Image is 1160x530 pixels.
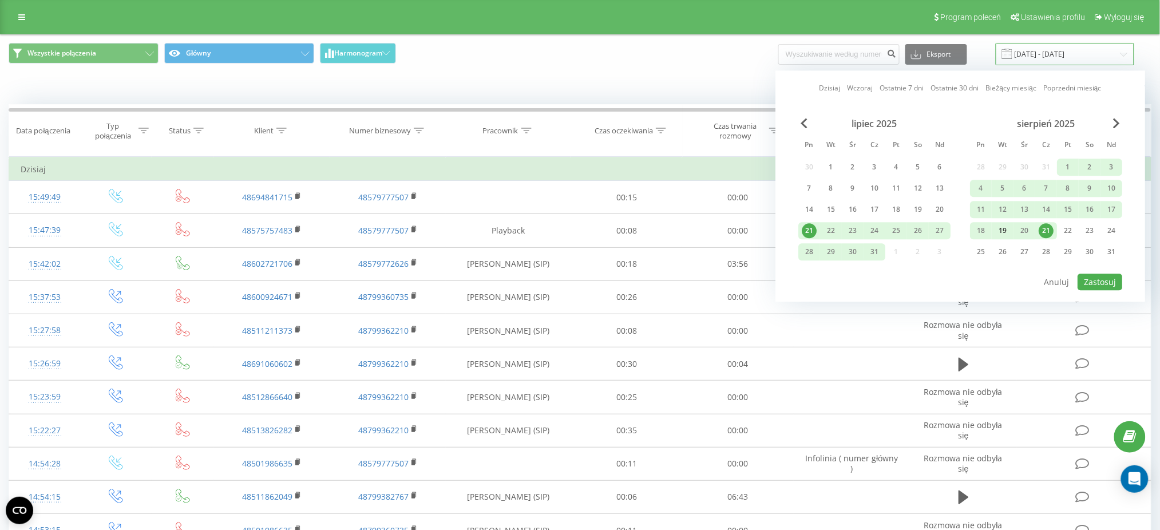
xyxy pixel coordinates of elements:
div: 30 [845,244,860,259]
div: 24 [1104,223,1119,238]
div: pt 4 lip 2025 [885,159,907,176]
div: 9 [1082,181,1097,196]
div: 7 [802,181,817,196]
a: 48512866640 [242,391,292,402]
td: 00:00 [682,280,794,314]
div: sob 23 sie 2025 [1079,222,1100,239]
span: Next Month [1113,118,1120,128]
div: ndz 24 sie 2025 [1100,222,1122,239]
div: sob 2 sie 2025 [1079,159,1100,176]
a: 48691060602 [242,358,292,369]
td: [PERSON_NAME] (SIP) [446,381,571,414]
div: czw 31 lip 2025 [864,243,885,260]
div: ndz 20 lip 2025 [929,201,951,218]
div: 15:22:27 [21,420,69,442]
div: 5 [910,160,925,175]
td: 00:00 [682,181,794,214]
div: pon 25 sie 2025 [970,243,992,260]
div: Numer biznesowy [349,126,411,136]
div: 15:37:53 [21,286,69,308]
div: 13 [932,181,947,196]
div: 25 [889,223,904,238]
div: ndz 10 sie 2025 [1100,180,1122,197]
div: pon 4 sie 2025 [970,180,992,197]
span: Wyloguj się [1104,13,1145,22]
a: 48602721706 [242,258,292,269]
abbr: środa [844,137,861,155]
div: czw 17 lip 2025 [864,201,885,218]
div: 15 [1060,202,1075,217]
div: 19 [910,202,925,217]
abbr: piątek [1059,137,1076,155]
td: 00:35 [571,414,683,447]
div: śr 13 sie 2025 [1013,201,1035,218]
div: pon 28 lip 2025 [798,243,820,260]
td: [PERSON_NAME] (SIP) [446,280,571,314]
div: czw 28 sie 2025 [1035,243,1057,260]
div: 27 [1017,244,1032,259]
button: Zastosuj [1078,274,1122,290]
div: ndz 6 lip 2025 [929,159,951,176]
span: Rozmowa nie odbyła się [924,319,1003,341]
div: 23 [1082,223,1097,238]
div: pt 11 lip 2025 [885,180,907,197]
div: 18 [973,223,988,238]
a: Ostatnie 30 dni [931,83,979,94]
div: wt 22 lip 2025 [820,222,842,239]
a: 48579777507 [358,192,409,203]
a: 48575757483 [242,225,292,236]
div: 15:47:39 [21,219,69,242]
div: pt 22 sie 2025 [1057,222,1079,239]
span: Previous Month [801,118,807,128]
div: ndz 13 lip 2025 [929,180,951,197]
td: [PERSON_NAME] (SIP) [446,480,571,513]
span: Rozmowa nie odbyła się [924,420,1003,441]
div: pt 29 sie 2025 [1057,243,1079,260]
td: 00:08 [571,314,683,347]
div: 16 [845,202,860,217]
div: 15 [824,202,838,217]
div: śr 9 lip 2025 [842,180,864,197]
div: 15:42:02 [21,253,69,275]
div: 3 [867,160,882,175]
div: 4 [889,160,904,175]
div: 10 [1104,181,1119,196]
abbr: środa [1016,137,1033,155]
div: 9 [845,181,860,196]
td: Dzisiaj [9,158,1151,181]
div: 26 [995,244,1010,259]
div: Open Intercom Messenger [1121,465,1149,493]
div: czw 21 sie 2025 [1035,222,1057,239]
abbr: wtorek [822,137,840,155]
div: ndz 31 sie 2025 [1100,243,1122,260]
a: 48579777507 [358,225,409,236]
td: [PERSON_NAME] (SIP) [446,314,571,347]
div: 20 [1017,223,1032,238]
div: Typ połączenia [90,121,136,141]
div: wt 15 lip 2025 [820,201,842,218]
button: Eksport [905,44,967,65]
span: Harmonogram [334,49,382,57]
td: [PERSON_NAME] (SIP) [446,414,571,447]
div: 2 [1082,160,1097,175]
div: czw 24 lip 2025 [864,222,885,239]
div: 6 [1017,181,1032,196]
a: 48799362210 [358,358,409,369]
abbr: poniedziałek [801,137,818,155]
div: sob 26 lip 2025 [907,222,929,239]
div: 26 [910,223,925,238]
div: ndz 17 sie 2025 [1100,201,1122,218]
td: 00:00 [682,447,794,480]
div: 24 [867,223,882,238]
div: 15:23:59 [21,386,69,408]
div: 4 [973,181,988,196]
div: 30 [1082,244,1097,259]
a: Dzisiaj [819,83,841,94]
div: wt 1 lip 2025 [820,159,842,176]
a: 48799362210 [358,325,409,336]
div: 28 [1039,244,1054,259]
div: wt 26 sie 2025 [992,243,1013,260]
abbr: niedziela [1103,137,1120,155]
div: 29 [824,244,838,259]
div: wt 12 sie 2025 [992,201,1013,218]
